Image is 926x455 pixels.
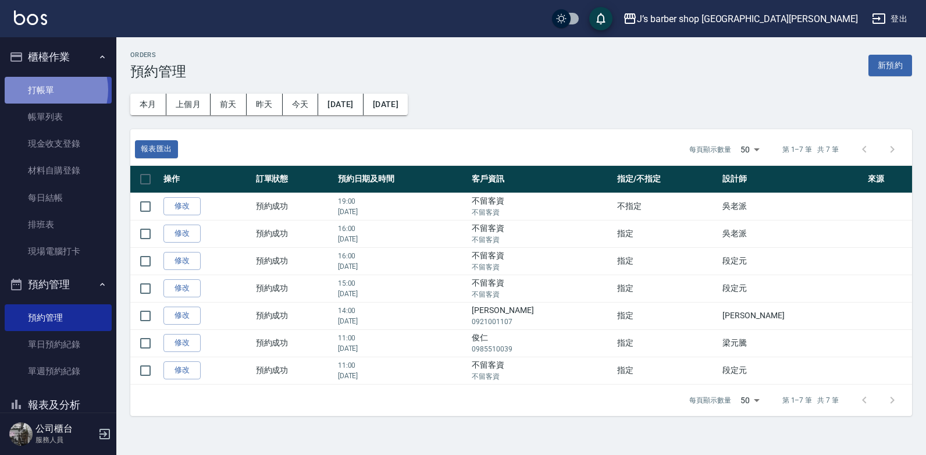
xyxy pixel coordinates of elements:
[720,166,864,193] th: 設計師
[5,269,112,300] button: 預約管理
[338,223,466,234] p: 16:00
[364,94,408,115] button: [DATE]
[614,302,720,329] td: 指定
[5,184,112,211] a: 每日結帳
[338,305,466,316] p: 14:00
[5,130,112,157] a: 現金收支登錄
[5,238,112,265] a: 現場電腦打卡
[163,252,201,270] a: 修改
[472,289,611,300] p: 不留客資
[338,316,466,326] p: [DATE]
[720,275,864,302] td: 段定元
[865,166,912,193] th: 來源
[338,207,466,217] p: [DATE]
[163,307,201,325] a: 修改
[130,51,186,59] h2: Orders
[247,94,283,115] button: 昨天
[614,329,720,357] td: 指定
[689,395,731,406] p: 每頁顯示數量
[736,134,764,165] div: 50
[283,94,319,115] button: 今天
[472,371,611,382] p: 不留客資
[782,144,839,155] p: 第 1–7 筆 共 7 筆
[253,193,335,220] td: 預約成功
[130,94,166,115] button: 本月
[469,247,614,275] td: 不留客資
[338,261,466,272] p: [DATE]
[338,371,466,381] p: [DATE]
[5,42,112,72] button: 櫃檯作業
[614,193,720,220] td: 不指定
[720,302,864,329] td: [PERSON_NAME]
[469,302,614,329] td: [PERSON_NAME]
[253,220,335,247] td: 預約成功
[9,422,33,446] img: Person
[868,55,912,76] button: 新預約
[614,275,720,302] td: 指定
[161,166,253,193] th: 操作
[5,304,112,331] a: 預約管理
[253,275,335,302] td: 預約成功
[689,144,731,155] p: 每頁顯示數量
[472,317,611,327] p: 0921001107
[469,166,614,193] th: 客戶資訊
[472,234,611,245] p: 不留客資
[720,193,864,220] td: 吳老派
[614,247,720,275] td: 指定
[5,211,112,238] a: 排班表
[338,333,466,343] p: 11:00
[614,220,720,247] td: 指定
[338,289,466,299] p: [DATE]
[618,7,863,31] button: J’s barber shop [GEOGRAPHIC_DATA][PERSON_NAME]
[163,197,201,215] a: 修改
[5,104,112,130] a: 帳單列表
[5,77,112,104] a: 打帳單
[5,390,112,420] button: 報表及分析
[338,360,466,371] p: 11:00
[782,395,839,406] p: 第 1–7 筆 共 7 筆
[338,196,466,207] p: 19:00
[472,262,611,272] p: 不留客資
[5,157,112,184] a: 材料自購登錄
[253,357,335,384] td: 預約成功
[469,275,614,302] td: 不留客資
[469,357,614,384] td: 不留客資
[338,278,466,289] p: 15:00
[14,10,47,25] img: Logo
[135,140,178,158] button: 報表匯出
[253,166,335,193] th: 訂單狀態
[614,166,720,193] th: 指定/不指定
[637,12,858,26] div: J’s barber shop [GEOGRAPHIC_DATA][PERSON_NAME]
[720,220,864,247] td: 吳老派
[720,329,864,357] td: 梁元騰
[469,193,614,220] td: 不留客資
[720,247,864,275] td: 段定元
[163,225,201,243] a: 修改
[163,361,201,379] a: 修改
[335,166,469,193] th: 預約日期及時間
[472,344,611,354] p: 0985510039
[469,329,614,357] td: 俊仁
[35,435,95,445] p: 服務人員
[253,247,335,275] td: 預約成功
[163,334,201,352] a: 修改
[469,220,614,247] td: 不留客資
[589,7,612,30] button: save
[338,234,466,244] p: [DATE]
[472,207,611,218] p: 不留客資
[35,423,95,435] h5: 公司櫃台
[211,94,247,115] button: 前天
[868,59,912,70] a: 新預約
[130,63,186,80] h3: 預約管理
[338,251,466,261] p: 16:00
[318,94,363,115] button: [DATE]
[614,357,720,384] td: 指定
[5,358,112,385] a: 單週預約紀錄
[253,302,335,329] td: 預約成功
[253,329,335,357] td: 預約成功
[720,357,864,384] td: 段定元
[5,331,112,358] a: 單日預約紀錄
[163,279,201,297] a: 修改
[867,8,912,30] button: 登出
